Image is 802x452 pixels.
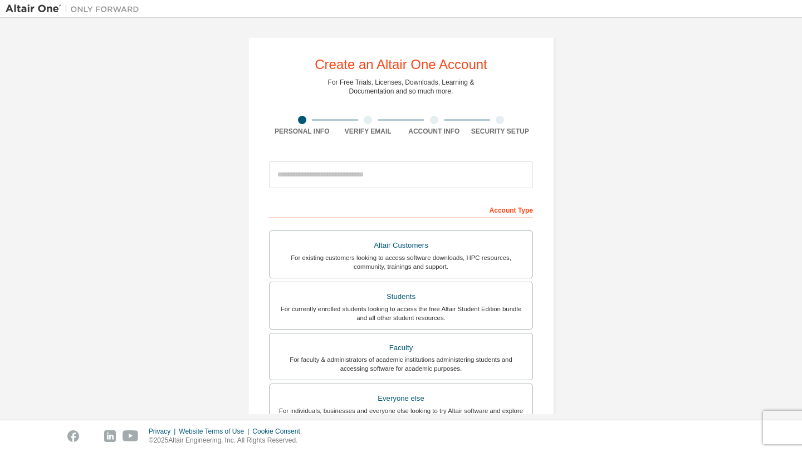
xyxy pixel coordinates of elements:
[123,430,139,442] img: youtube.svg
[6,3,145,14] img: Altair One
[104,430,116,442] img: linkedin.svg
[467,127,534,136] div: Security Setup
[252,427,306,436] div: Cookie Consent
[269,127,335,136] div: Personal Info
[276,355,526,373] div: For faculty & administrators of academic institutions administering students and accessing softwa...
[179,427,252,436] div: Website Terms of Use
[276,391,526,406] div: Everyone else
[401,127,467,136] div: Account Info
[67,430,79,442] img: facebook.svg
[335,127,402,136] div: Verify Email
[149,427,179,436] div: Privacy
[269,200,533,218] div: Account Type
[276,304,526,322] div: For currently enrolled students looking to access the free Altair Student Edition bundle and all ...
[149,436,307,445] p: © 2025 Altair Engineering, Inc. All Rights Reserved.
[328,78,475,96] div: For Free Trials, Licenses, Downloads, Learning & Documentation and so much more.
[276,406,526,424] div: For individuals, businesses and everyone else looking to try Altair software and explore our prod...
[276,238,526,253] div: Altair Customers
[276,340,526,356] div: Faculty
[315,58,487,71] div: Create an Altair One Account
[276,253,526,271] div: For existing customers looking to access software downloads, HPC resources, community, trainings ...
[276,289,526,304] div: Students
